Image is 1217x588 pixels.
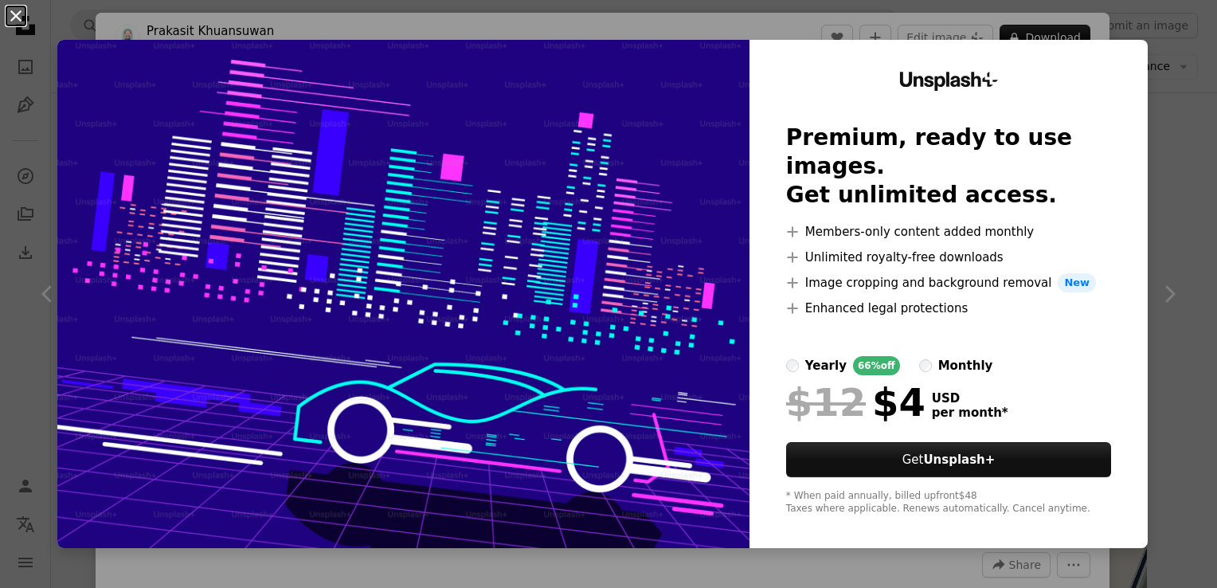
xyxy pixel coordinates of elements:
input: monthly [919,359,932,372]
li: Image cropping and background removal [786,273,1111,292]
input: yearly66%off [786,359,799,372]
button: GetUnsplash+ [786,442,1111,477]
li: Enhanced legal protections [786,299,1111,318]
span: USD [932,391,1008,406]
li: Unlimited royalty-free downloads [786,248,1111,267]
li: Members-only content added monthly [786,222,1111,241]
div: monthly [938,356,993,375]
span: per month * [932,406,1008,420]
div: yearly [805,356,847,375]
h2: Premium, ready to use images. Get unlimited access. [786,123,1111,210]
span: $12 [786,382,866,423]
div: * When paid annually, billed upfront $48 Taxes where applicable. Renews automatically. Cancel any... [786,490,1111,515]
div: $4 [786,382,925,423]
span: New [1058,273,1096,292]
strong: Unsplash+ [923,453,995,467]
div: 66% off [853,356,900,375]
